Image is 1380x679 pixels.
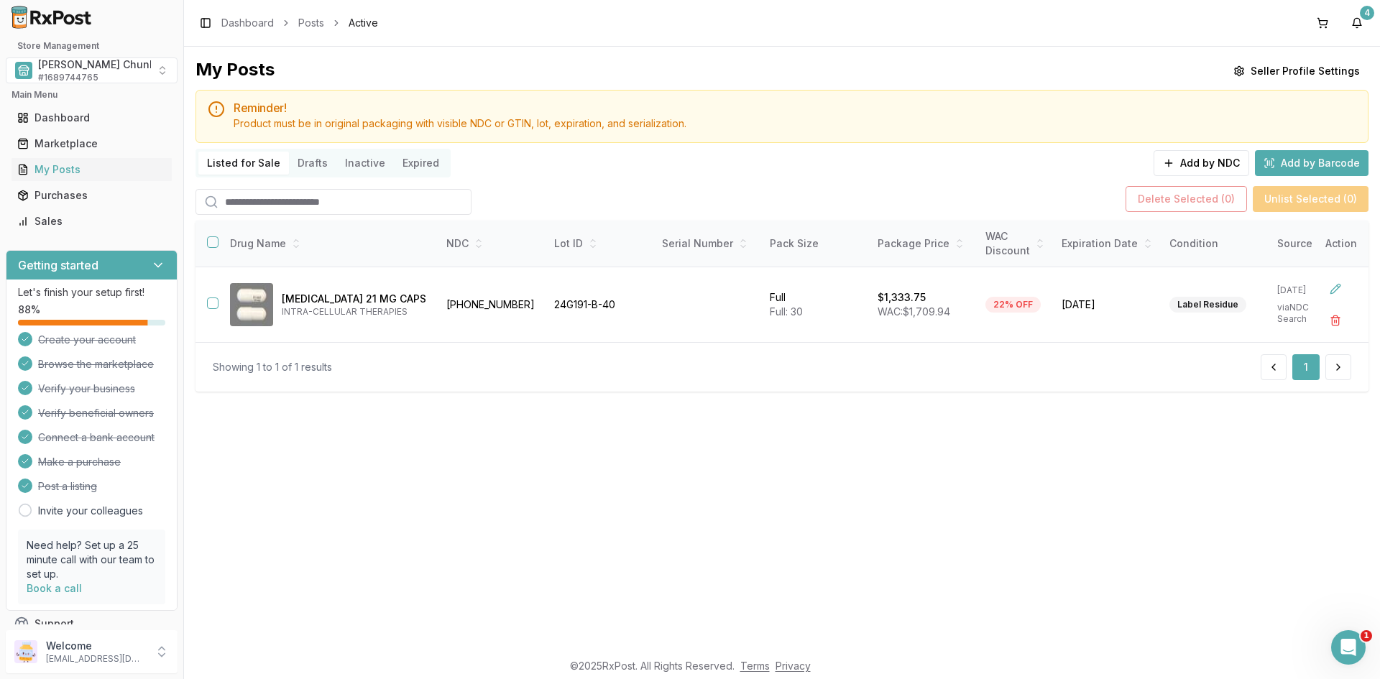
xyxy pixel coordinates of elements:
[1255,150,1368,176] button: Add by Barcode
[38,72,98,83] span: # 1689744765
[38,333,136,347] span: Create your account
[18,285,165,300] p: Let's finish your setup first!
[38,455,121,469] span: Make a purchase
[38,504,143,518] a: Invite your colleagues
[1345,11,1368,34] button: 4
[1331,630,1366,665] iframe: Intercom live chat
[1277,285,1332,296] p: [DATE]
[761,221,869,267] th: Pack Size
[6,132,178,155] button: Marketplace
[985,297,1041,313] div: 22% OFF
[11,89,172,101] h2: Main Menu
[1322,276,1348,302] button: Edit
[11,105,172,131] a: Dashboard
[213,360,332,374] div: Showing 1 to 1 of 1 results
[17,111,166,125] div: Dashboard
[221,16,378,30] nav: breadcrumb
[14,640,37,663] img: User avatar
[1161,221,1269,267] th: Condition
[6,40,178,52] h2: Store Management
[18,302,40,317] span: 88 %
[1361,630,1372,642] span: 1
[1277,236,1332,251] div: Source
[289,152,336,175] button: Drafts
[878,290,926,305] p: $1,333.75
[282,292,426,306] p: [MEDICAL_DATA] 21 MG CAPS
[6,106,178,129] button: Dashboard
[282,306,426,318] p: INTRA-CELLULAR THERAPIES
[18,257,98,274] h3: Getting started
[1292,354,1320,380] button: 1
[27,538,157,581] p: Need help? Set up a 25 minute call with our team to set up.
[17,188,166,203] div: Purchases
[761,267,869,343] td: Full
[11,183,172,208] a: Purchases
[11,131,172,157] a: Marketplace
[11,208,172,234] a: Sales
[1062,297,1152,312] span: [DATE]
[1322,308,1348,333] button: Delete
[985,229,1044,258] div: WAC Discount
[438,267,546,343] td: [PHONE_NUMBER]
[6,210,178,233] button: Sales
[38,479,97,494] span: Post a listing
[38,382,135,396] span: Verify your business
[38,406,154,420] span: Verify beneficial owners
[6,158,178,181] button: My Posts
[740,660,770,672] a: Terms
[1169,297,1246,313] div: Label Residue
[770,305,803,318] span: Full: 30
[1277,302,1332,325] p: via NDC Search
[38,357,154,371] span: Browse the marketplace
[1314,221,1368,267] th: Action
[38,430,155,445] span: Connect a bank account
[195,58,275,84] div: My Posts
[11,157,172,183] a: My Posts
[230,236,426,251] div: Drug Name
[234,102,1356,114] h5: Reminder!
[46,639,146,653] p: Welcome
[349,16,378,30] span: Active
[6,57,178,83] button: Select a view
[17,137,166,151] div: Marketplace
[17,214,166,228] div: Sales
[6,611,178,637] button: Support
[336,152,394,175] button: Inactive
[546,267,653,343] td: 24G191-B-40
[554,236,645,251] div: Lot ID
[662,236,753,251] div: Serial Number
[1360,6,1374,20] div: 4
[1062,236,1152,251] div: Expiration Date
[446,236,537,251] div: NDC
[1154,150,1249,176] button: Add by NDC
[6,6,98,29] img: RxPost Logo
[27,582,82,594] a: Book a call
[776,660,811,672] a: Privacy
[1225,58,1368,84] button: Seller Profile Settings
[198,152,289,175] button: Listed for Sale
[6,184,178,207] button: Purchases
[38,57,208,72] span: [PERSON_NAME] Chunk Pharmacy
[298,16,324,30] a: Posts
[394,152,448,175] button: Expired
[878,236,968,251] div: Package Price
[46,653,146,665] p: [EMAIL_ADDRESS][DOMAIN_NAME]
[230,283,273,326] img: Caplyta 21 MG CAPS
[221,16,274,30] a: Dashboard
[878,305,950,318] span: WAC: $1,709.94
[17,162,166,177] div: My Posts
[234,116,1356,131] div: Product must be in original packaging with visible NDC or GTIN, lot, expiration, and serialization.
